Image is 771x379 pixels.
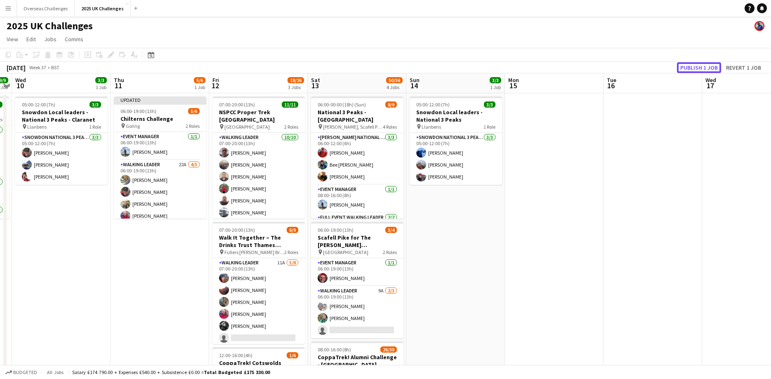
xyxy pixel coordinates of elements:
[212,97,305,219] app-job-card: 07:00-20:00 (13h)11/11NSPCC Proper Trek [GEOGRAPHIC_DATA] [GEOGRAPHIC_DATA]2 RolesWalking Leader1...
[212,133,305,268] app-card-role: Walking Leader10/1007:00-20:00 (13h)[PERSON_NAME][PERSON_NAME][PERSON_NAME][PERSON_NAME][PERSON_N...
[7,35,18,43] span: View
[114,160,206,236] app-card-role: Walking Leader22A4/506:00-19:00 (13h)[PERSON_NAME][PERSON_NAME][PERSON_NAME][PERSON_NAME]
[607,76,616,84] span: Tue
[96,84,106,90] div: 1 Job
[212,234,305,249] h3: Walk It Together – The Drinks Trust Thames Footpath Challenge
[410,97,502,185] app-job-card: 05:00-12:00 (7h)3/3Snowdon Local leaders - National 3 Peaks Llanberis1 RoleSnowdon National 3 Pea...
[383,124,397,130] span: 4 Roles
[507,81,519,90] span: 15
[385,101,397,108] span: 8/9
[288,77,304,83] span: 18/26
[311,222,403,338] app-job-card: 06:00-19:00 (13h)3/4Scafell Pike for The [PERSON_NAME] [PERSON_NAME] Trust [GEOGRAPHIC_DATA]2 Rol...
[310,81,320,90] span: 13
[408,81,420,90] span: 14
[287,352,298,358] span: 1/6
[45,369,65,375] span: All jobs
[224,249,284,255] span: Fullers [PERSON_NAME] Brewery, [GEOGRAPHIC_DATA]
[212,359,305,374] h3: CoppaTrek! Cotswolds Route Marking
[120,108,156,114] span: 06:00-19:00 (13h)
[13,370,37,375] span: Budgeted
[383,249,397,255] span: 2 Roles
[323,249,368,255] span: [GEOGRAPHIC_DATA]
[89,124,101,130] span: 1 Role
[15,97,108,185] div: 05:00-12:00 (7h)3/3Snowdon Local leaders - National 3 Peaks - Claranet Llanberis1 RoleSnowdon Nat...
[323,124,383,130] span: [PERSON_NAME], Scafell Pike and Snowdon
[282,101,298,108] span: 11/11
[219,101,255,108] span: 07:00-20:00 (13h)
[186,123,200,129] span: 2 Roles
[490,84,501,90] div: 1 Job
[386,77,403,83] span: 50/56
[284,249,298,255] span: 2 Roles
[311,97,403,219] div: 06:00-00:00 (18h) (Sun)8/9National 3 Peaks - [GEOGRAPHIC_DATA] [PERSON_NAME], Scafell Pike and Sn...
[27,64,48,71] span: Week 37
[311,76,320,84] span: Sat
[212,222,305,344] app-job-card: 07:00-20:00 (13h)6/9Walk It Together – The Drinks Trust Thames Footpath Challenge Fullers [PERSON...
[65,35,83,43] span: Comms
[95,77,107,83] span: 3/3
[410,133,502,185] app-card-role: Snowdon National 3 Peaks Walking Leader3/305:00-12:00 (7h)[PERSON_NAME][PERSON_NAME][PERSON_NAME]
[3,34,21,45] a: View
[7,20,93,32] h1: 2025 UK Challenges
[114,76,124,84] span: Thu
[490,77,501,83] span: 3/3
[15,108,108,123] h3: Snowdon Local leaders - National 3 Peaks - Claranet
[7,64,26,72] div: [DATE]
[75,0,131,16] button: 2025 UK Challenges
[311,133,403,185] app-card-role: [PERSON_NAME] National 3 Peaks Walking Leader3/306:00-12:00 (6h)[PERSON_NAME]Bee [PERSON_NAME][PE...
[484,101,495,108] span: 3/3
[188,108,200,114] span: 5/6
[288,84,304,90] div: 3 Jobs
[212,108,305,123] h3: NSPCC Proper Trek [GEOGRAPHIC_DATA]
[219,227,255,233] span: 07:00-20:00 (13h)
[27,124,47,130] span: Llanberis
[4,368,38,377] button: Budgeted
[704,81,716,90] span: 17
[113,81,124,90] span: 11
[15,133,108,185] app-card-role: Snowdon National 3 Peaks Walking Leader3/305:00-12:00 (7h)[PERSON_NAME][PERSON_NAME][PERSON_NAME]
[44,35,57,43] span: Jobs
[318,227,354,233] span: 06:00-19:00 (13h)
[677,62,721,73] button: Publish 1 job
[483,124,495,130] span: 1 Role
[211,81,219,90] span: 12
[723,62,764,73] button: Revert 1 job
[114,132,206,160] app-card-role: Event Manager1/106:00-19:00 (13h)[PERSON_NAME]
[422,124,441,130] span: Llanberis
[508,76,519,84] span: Mon
[51,64,59,71] div: BST
[287,227,298,233] span: 6/9
[311,353,403,368] h3: CoppaTrek! Alumni Challenge - [GEOGRAPHIC_DATA]
[90,101,101,108] span: 3/3
[126,123,140,129] span: Goring
[410,76,420,84] span: Sun
[318,346,351,353] span: 08:00-16:00 (8h)
[23,34,39,45] a: Edit
[61,34,87,45] a: Comms
[311,108,403,123] h3: National 3 Peaks - [GEOGRAPHIC_DATA]
[114,97,206,103] div: Updated
[194,77,205,83] span: 5/6
[311,234,403,249] h3: Scafell Pike for The [PERSON_NAME] [PERSON_NAME] Trust
[17,0,75,16] button: Overseas Challenges
[311,258,403,286] app-card-role: Event Manager1/106:00-19:00 (13h)[PERSON_NAME]
[114,115,206,122] h3: Chilterns Challenge
[318,101,366,108] span: 06:00-00:00 (18h) (Sun)
[72,369,270,375] div: Salary £174 790.00 + Expenses £540.00 + Subsistence £0.00 =
[410,108,502,123] h3: Snowdon Local leaders - National 3 Peaks
[705,76,716,84] span: Wed
[219,352,252,358] span: 12:00-16:00 (4h)
[606,81,616,90] span: 16
[311,286,403,338] app-card-role: Walking Leader9A2/306:00-19:00 (13h)[PERSON_NAME][PERSON_NAME]
[416,101,450,108] span: 05:00-12:00 (7h)
[754,21,764,31] app-user-avatar: Andy Baker
[212,76,219,84] span: Fri
[284,124,298,130] span: 2 Roles
[204,369,270,375] span: Total Budgeted £175 330.00
[26,35,36,43] span: Edit
[387,84,402,90] div: 4 Jobs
